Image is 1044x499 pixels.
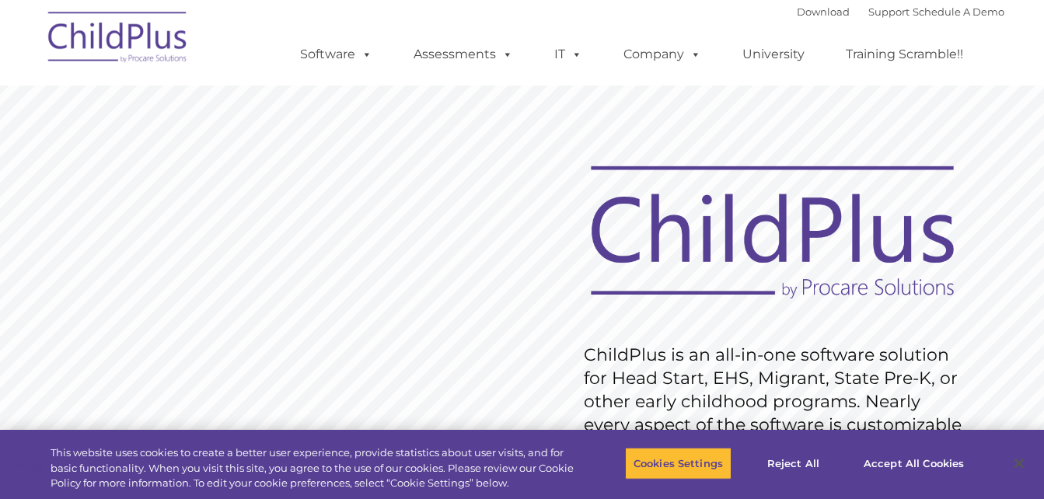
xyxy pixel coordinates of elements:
[539,39,598,70] a: IT
[830,39,979,70] a: Training Scramble!!
[625,447,731,480] button: Cookies Settings
[40,1,196,79] img: ChildPlus by Procare Solutions
[727,39,820,70] a: University
[285,39,388,70] a: Software
[868,5,910,18] a: Support
[855,447,972,480] button: Accept All Cookies
[797,5,850,18] a: Download
[745,447,842,480] button: Reject All
[608,39,717,70] a: Company
[398,39,529,70] a: Assessments
[797,5,1004,18] font: |
[1002,446,1036,480] button: Close
[913,5,1004,18] a: Schedule A Demo
[51,445,574,491] div: This website uses cookies to create a better user experience, provide statistics about user visit...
